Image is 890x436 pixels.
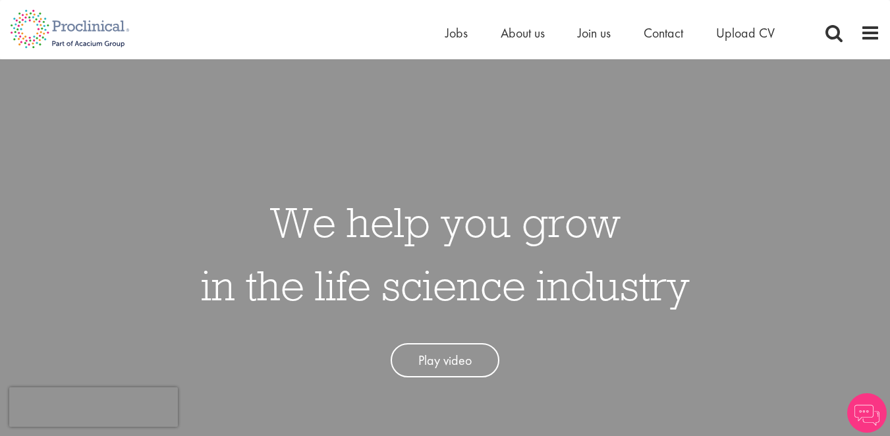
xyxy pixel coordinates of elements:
[501,24,545,41] a: About us
[847,393,887,433] img: Chatbot
[201,190,690,317] h1: We help you grow in the life science industry
[445,24,468,41] a: Jobs
[391,343,499,378] a: Play video
[716,24,775,41] a: Upload CV
[644,24,683,41] a: Contact
[578,24,611,41] a: Join us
